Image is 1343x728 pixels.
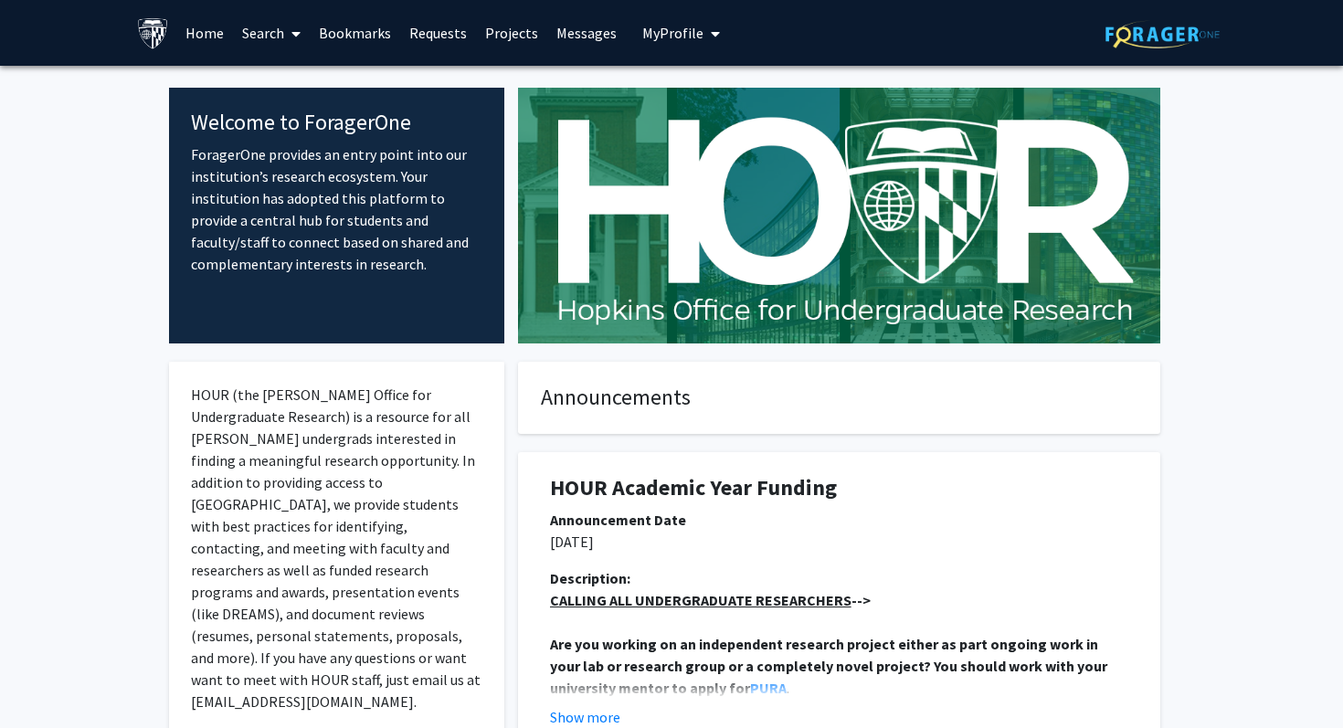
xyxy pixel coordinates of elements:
img: Johns Hopkins University Logo [137,17,169,49]
p: . [550,633,1128,699]
a: PURA [750,679,787,697]
h1: HOUR Academic Year Funding [550,475,1128,501]
a: Home [176,1,233,65]
a: Messages [547,1,626,65]
span: My Profile [642,24,703,42]
a: Bookmarks [310,1,400,65]
div: Description: [550,567,1128,589]
strong: Are you working on an independent research project either as part ongoing work in your lab or res... [550,635,1110,697]
img: ForagerOne Logo [1105,20,1220,48]
a: Requests [400,1,476,65]
h4: Welcome to ForagerOne [191,110,482,136]
a: Projects [476,1,547,65]
iframe: Chat [14,646,78,714]
p: HOUR (the [PERSON_NAME] Office for Undergraduate Research) is a resource for all [PERSON_NAME] un... [191,384,482,712]
img: Cover Image [518,88,1160,343]
button: Show more [550,706,620,728]
u: CALLING ALL UNDERGRADUATE RESEARCHERS [550,591,851,609]
h4: Announcements [541,385,1137,411]
div: Announcement Date [550,509,1128,531]
strong: --> [550,591,871,609]
p: ForagerOne provides an entry point into our institution’s research ecosystem. Your institution ha... [191,143,482,275]
p: [DATE] [550,531,1128,553]
a: Search [233,1,310,65]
